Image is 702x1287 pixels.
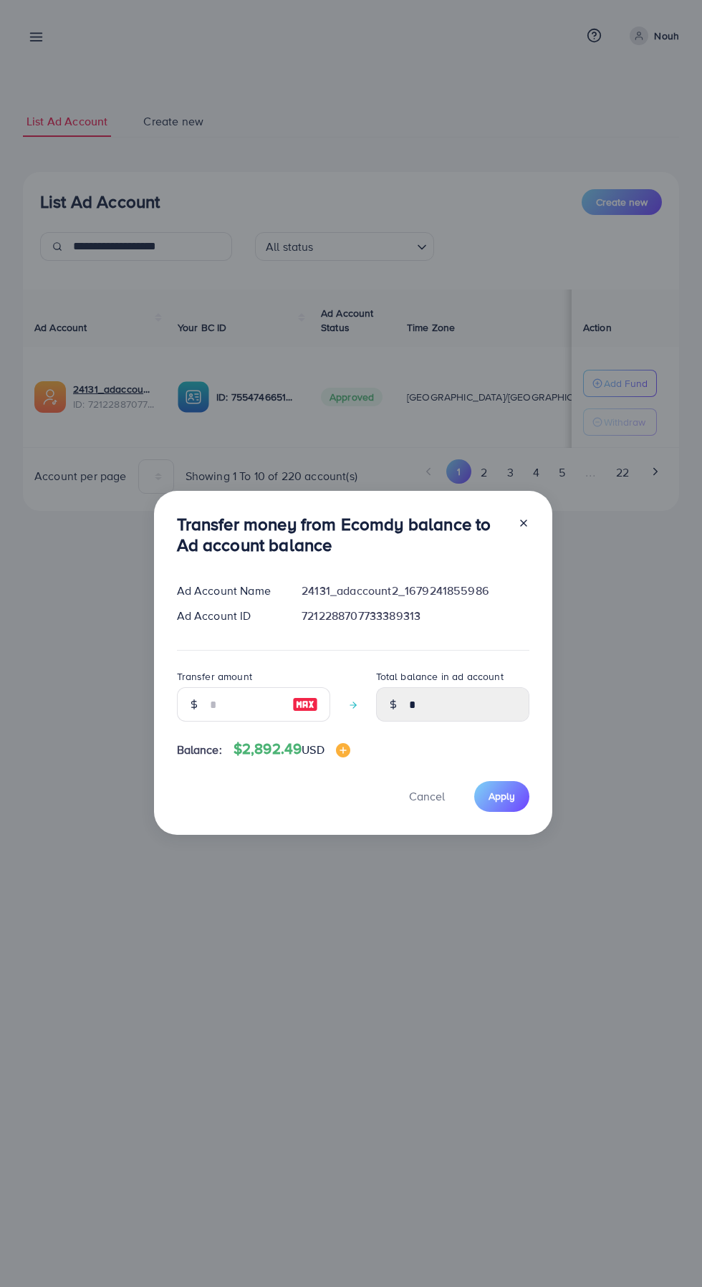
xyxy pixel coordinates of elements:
label: Transfer amount [177,669,252,684]
div: Ad Account ID [165,608,291,624]
span: Apply [489,789,515,803]
span: USD [302,742,324,757]
div: 24131_adaccount2_1679241855986 [290,583,540,599]
div: Ad Account Name [165,583,291,599]
button: Cancel [391,781,463,812]
span: Cancel [409,788,445,804]
img: image [336,743,350,757]
h4: $2,892.49 [234,740,350,758]
label: Total balance in ad account [376,669,504,684]
span: Balance: [177,742,222,758]
h3: Transfer money from Ecomdy balance to Ad account balance [177,514,506,555]
div: 7212288707733389313 [290,608,540,624]
iframe: Chat [641,1223,691,1276]
img: image [292,696,318,713]
button: Apply [474,781,529,812]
